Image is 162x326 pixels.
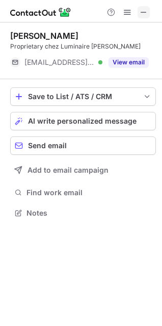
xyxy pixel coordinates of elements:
span: [EMAIL_ADDRESS][DOMAIN_NAME] [24,58,95,67]
button: save-profile-one-click [10,87,156,106]
div: Proprietary chez Luminaire [PERSON_NAME] [10,42,156,51]
button: Add to email campaign [10,161,156,179]
div: Save to List / ATS / CRM [28,92,138,101]
div: [PERSON_NAME] [10,31,78,41]
img: ContactOut v5.3.10 [10,6,71,18]
span: Find work email [26,188,152,197]
span: Notes [26,208,152,218]
span: Send email [28,142,67,150]
button: Find work email [10,185,156,200]
span: Add to email campaign [28,166,109,174]
button: Reveal Button [109,57,149,67]
button: Notes [10,206,156,220]
button: Send email [10,136,156,155]
button: AI write personalized message [10,112,156,130]
span: AI write personalized message [28,117,137,125]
